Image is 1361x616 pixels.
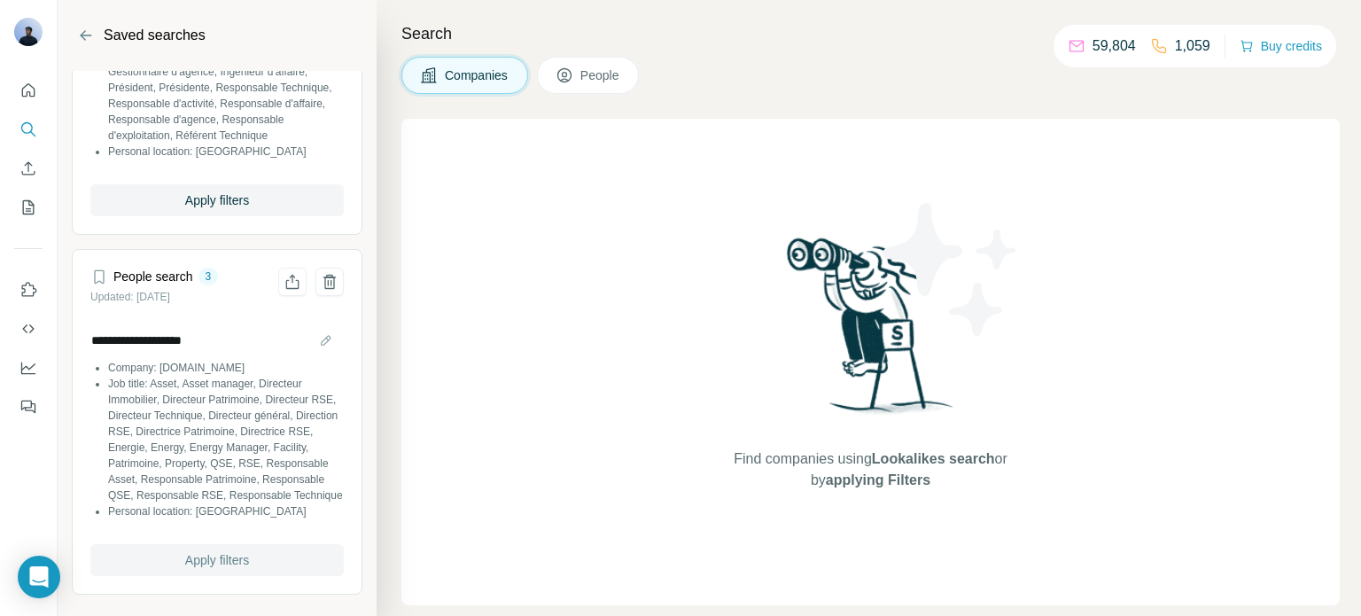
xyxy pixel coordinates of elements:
li: Personal location: [GEOGRAPHIC_DATA] [108,503,344,519]
li: Job title: CEO, Chargé d'affaire, Directeur, Directeur Technique, Directeur d'agence, Directeur d... [108,16,344,144]
h4: People search [113,268,193,285]
span: People [580,66,621,84]
span: Lookalikes search [872,451,995,466]
span: Apply filters [185,551,249,569]
li: Company: [DOMAIN_NAME] [108,360,344,376]
span: Companies [445,66,509,84]
button: Use Surfe on LinkedIn [14,274,43,306]
p: 1,059 [1175,35,1210,57]
span: applying Filters [826,472,930,487]
button: Quick start [14,74,43,106]
img: Avatar [14,18,43,46]
li: Job title: Asset, Asset manager, Directeur Immobilier, Directeur Patrimoine, Directeur RSE, Direc... [108,376,344,503]
button: Apply filters [90,184,344,216]
h2: Saved searches [104,25,206,46]
span: Apply filters [185,191,249,209]
input: Search name [90,328,344,353]
p: 59,804 [1093,35,1136,57]
button: My lists [14,191,43,223]
h4: Search [401,21,1340,46]
button: Use Surfe API [14,313,43,345]
img: Surfe Illustration - Stars [871,190,1030,349]
img: Surfe Illustration - Woman searching with binoculars [779,233,963,431]
button: Dashboard [14,352,43,384]
button: Delete saved search [315,268,344,296]
button: Enrich CSV [14,152,43,184]
button: Buy credits [1240,34,1322,58]
button: Share filters [278,268,307,296]
small: Updated: [DATE] [90,291,170,303]
button: Apply filters [90,544,344,576]
button: Search [14,113,43,145]
div: 3 [198,269,219,285]
button: Feedback [14,391,43,423]
li: Personal location: [GEOGRAPHIC_DATA] [108,144,344,160]
span: Find companies using or by [728,448,1012,491]
button: Back [72,21,100,50]
div: Open Intercom Messenger [18,556,60,598]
